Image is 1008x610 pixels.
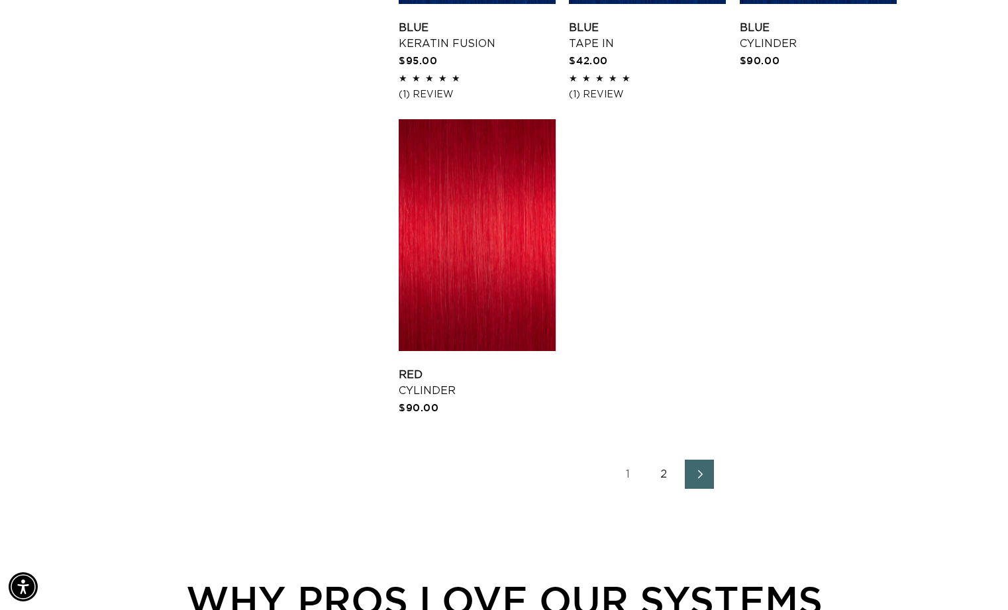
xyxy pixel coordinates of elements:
nav: Pagination [399,460,929,489]
a: Page 2 [649,460,678,489]
a: Page 1 [613,460,642,489]
a: Blue Cylinder [740,20,897,52]
div: Accessibility Menu [9,572,38,601]
a: Blue Tape In [569,20,726,52]
a: Next page [685,460,714,489]
a: Blue Keratin Fusion [399,20,556,52]
iframe: Chat Widget [942,546,1008,610]
a: Red Cylinder [399,367,556,399]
